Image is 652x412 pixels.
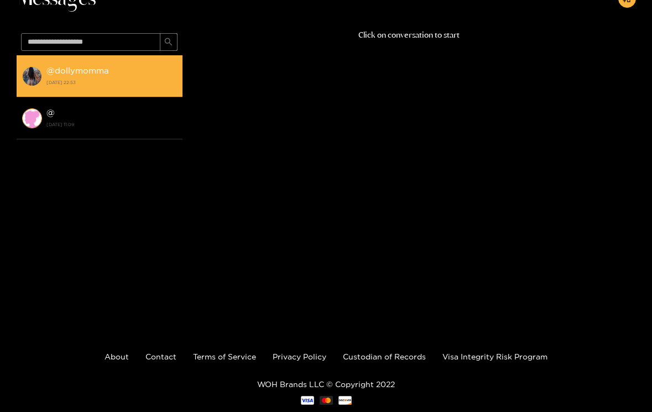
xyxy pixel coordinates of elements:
span: search [164,38,173,47]
a: About [105,352,129,361]
strong: @ [46,108,55,117]
a: Custodian of Records [343,352,426,361]
img: conversation [22,108,42,128]
p: Click on conversation to start [182,29,636,41]
img: conversation [22,66,42,86]
a: Privacy Policy [273,352,326,361]
strong: @ dollymomma [46,66,109,75]
strong: [DATE] 11:09 [46,119,177,129]
a: Terms of Service [193,352,256,361]
a: Visa Integrity Risk Program [442,352,547,361]
a: Contact [145,352,176,361]
strong: [DATE] 22:53 [46,77,177,87]
button: search [160,33,178,51]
